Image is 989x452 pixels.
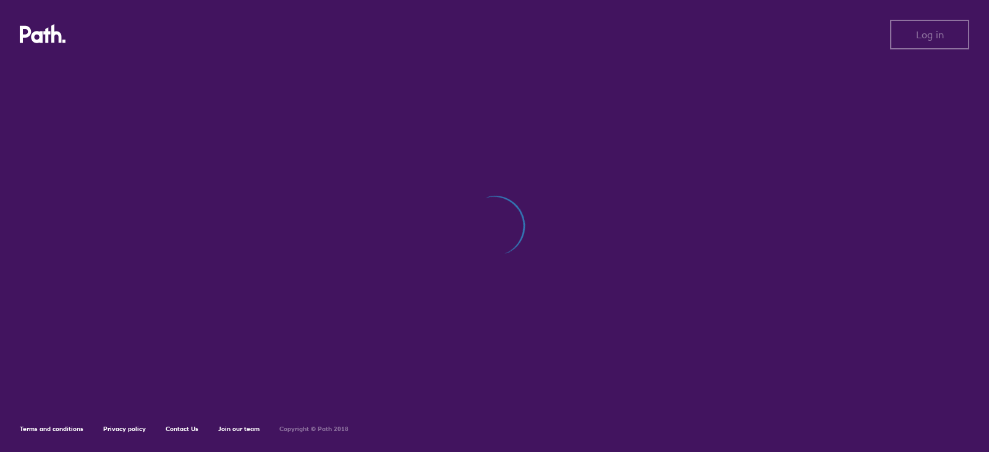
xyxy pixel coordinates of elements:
a: Contact Us [166,425,198,433]
a: Privacy policy [103,425,146,433]
button: Log in [890,20,969,49]
h6: Copyright © Path 2018 [279,425,349,433]
a: Join our team [218,425,260,433]
a: Terms and conditions [20,425,83,433]
span: Log in [916,29,944,40]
